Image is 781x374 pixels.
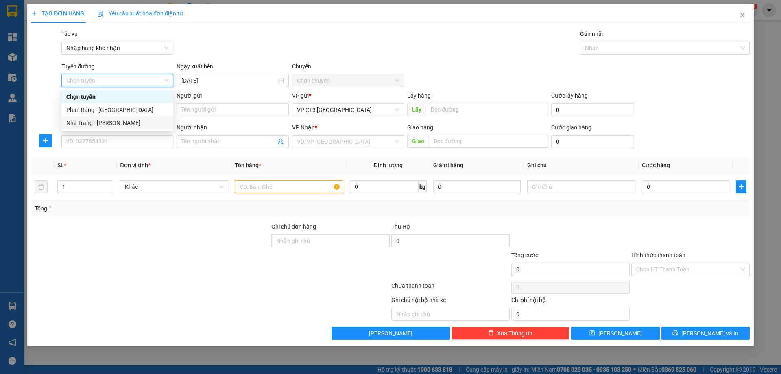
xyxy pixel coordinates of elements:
button: plus [39,134,52,147]
input: Ghi Chú [527,180,635,193]
span: Giá trị hàng [433,162,463,168]
input: Dọc đường [429,135,548,148]
label: Tác vụ [61,31,78,37]
button: deleteXóa Thông tin [452,327,570,340]
button: plus [736,180,746,193]
span: Tổng cước [511,252,538,258]
input: Nhập ghi chú [391,308,510,321]
span: delete [488,330,494,337]
span: [PERSON_NAME] [369,329,412,338]
span: user-add [277,138,284,145]
div: Chọn tuyến [61,90,173,103]
div: Người nhận [177,123,288,132]
button: delete [35,180,48,193]
button: printer[PERSON_NAME] và In [661,327,750,340]
span: Nhập hàng kho nhận [66,42,168,54]
span: Chọn chuyến [297,74,399,87]
span: [PERSON_NAME] [598,329,642,338]
input: Ghi chú đơn hàng [271,234,390,247]
button: [PERSON_NAME] [332,327,450,340]
div: Chi phí nội bộ [511,295,630,308]
span: Đơn vị tính [120,162,151,168]
div: Chọn tuyến [66,92,168,101]
span: Lấy hàng [407,92,431,99]
div: Tổng: 1 [35,204,301,213]
span: Xóa Thông tin [497,329,532,338]
span: Yêu cầu xuất hóa đơn điện tử [97,10,183,17]
span: save [589,330,595,337]
div: Nha Trang - [PERSON_NAME] [66,118,168,127]
span: SL [57,162,64,168]
span: kg [419,180,427,193]
span: [PERSON_NAME] và In [681,329,738,338]
input: VD: Bàn, Ghế [235,180,343,193]
span: printer [672,330,678,337]
div: Phan Rang - [GEOGRAPHIC_DATA] [66,105,168,114]
div: Ghi chú nội bộ nhà xe [391,295,510,308]
input: Dọc đường [426,103,548,116]
div: Nha Trang - Phan Rang [61,116,173,129]
input: 0 [433,180,521,193]
span: Cước hàng [642,162,670,168]
label: Hình thức thanh toán [631,252,685,258]
div: Chưa thanh toán [390,281,510,295]
span: Lấy [407,103,426,116]
label: Ghi chú đơn hàng [271,223,316,230]
label: Cước lấy hàng [551,92,588,99]
span: VP Nhận [292,124,315,131]
span: close [739,12,746,18]
span: Giao hàng [407,124,433,131]
div: Ngày xuất bến [177,62,288,74]
span: TẠO ĐƠN HÀNG [31,10,84,17]
div: Người gửi [177,91,288,100]
button: Close [731,4,754,27]
label: Cước giao hàng [551,124,591,131]
span: plus [39,138,52,144]
button: save[PERSON_NAME] [571,327,659,340]
div: Tuyến đường [61,62,173,74]
span: Định lượng [374,162,403,168]
span: Giao [407,135,429,148]
th: Ghi chú [524,157,639,173]
div: VP gửi [292,91,404,100]
div: Phan Rang - Nha Trang [61,103,173,116]
span: plus [736,184,746,190]
div: Chuyến [292,62,404,74]
input: Cước lấy hàng [551,103,634,116]
span: VP CT3 Nha Trang [297,104,399,116]
span: Chọn tuyến [66,74,168,87]
img: icon [97,11,104,17]
span: Tên hàng [235,162,261,168]
span: Thu Hộ [391,223,410,230]
input: Cước giao hàng [551,135,634,148]
label: Gán nhãn [580,31,605,37]
span: plus [31,11,37,16]
input: 13/09/2025 [181,76,276,85]
span: Khác [125,181,223,193]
